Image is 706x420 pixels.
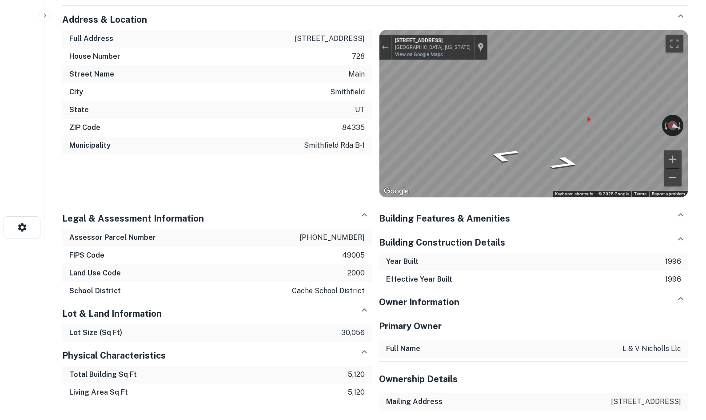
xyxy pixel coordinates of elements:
[664,169,682,186] button: Zoom out
[69,105,89,115] h6: State
[664,150,682,168] button: Zoom in
[69,232,156,243] h6: Assessor Parcel Number
[386,343,420,354] h6: Full Name
[69,51,120,62] h6: House Number
[395,52,443,57] a: View on Google Maps
[622,343,681,354] p: l & v nicholls llc
[69,87,83,97] h6: City
[555,191,593,197] button: Keyboard shortcuts
[342,122,365,133] p: 84335
[665,274,681,285] p: 1996
[666,35,683,52] button: Toggle fullscreen view
[304,140,365,151] p: smithfield rda b-1
[537,153,593,174] path: Go South, Main St
[379,41,391,53] button: Exit the Street View
[598,191,629,196] span: © 2025 Google
[69,286,121,296] h6: School District
[395,37,471,44] div: [STREET_ADDRESS]
[69,250,104,261] h6: FIPS Code
[386,274,452,285] h6: Effective Year Built
[665,256,681,267] p: 1996
[69,369,137,380] h6: Total Building Sq Ft
[386,256,419,267] h6: Year Built
[62,212,204,225] h5: Legal & Assessment Information
[382,186,411,197] a: Open this area in Google Maps (opens a new window)
[347,268,365,279] p: 2000
[352,51,365,62] p: 728
[386,396,443,407] h6: Mailing Address
[348,387,365,398] p: 5,120
[330,87,365,97] p: smithfield
[478,42,484,52] a: Show location on map
[69,387,128,398] h6: Living Area Sq Ft
[662,349,706,392] iframe: Chat Widget
[379,212,510,225] h5: Building Features & Amenities
[348,69,365,80] p: main
[62,349,166,362] h5: Physical Characteristics
[379,236,505,249] h5: Building Construction Details
[355,105,365,115] p: ut
[62,13,147,26] h5: Address & Location
[341,327,365,338] p: 30,056
[379,30,688,198] div: Street View
[69,69,114,80] h6: Street Name
[342,250,365,261] p: 49005
[379,295,459,309] h5: Owner Information
[295,33,365,44] p: [STREET_ADDRESS]
[395,44,471,50] div: [GEOGRAPHIC_DATA], [US_STATE]
[69,268,121,279] h6: Land Use Code
[634,191,646,196] a: Terms (opens in new tab)
[677,115,683,136] button: Rotate clockwise
[62,307,162,320] h5: Lot & Land Information
[382,186,411,197] img: Google
[69,327,122,338] h6: Lot Size (Sq Ft)
[379,372,689,386] h5: Ownership Details
[661,117,684,133] button: Reset the view
[292,286,365,296] p: cache school district
[474,145,532,166] path: Go North, S Main St
[348,369,365,380] p: 5,120
[611,396,681,407] p: [STREET_ADDRESS]
[69,140,111,151] h6: Municipality
[299,232,365,243] p: [PHONE_NUMBER]
[69,122,100,133] h6: ZIP Code
[69,33,113,44] h6: Full Address
[379,319,689,333] h5: Primary Owner
[652,191,685,196] a: Report a problem
[662,115,668,136] button: Rotate counterclockwise
[379,30,688,198] div: Map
